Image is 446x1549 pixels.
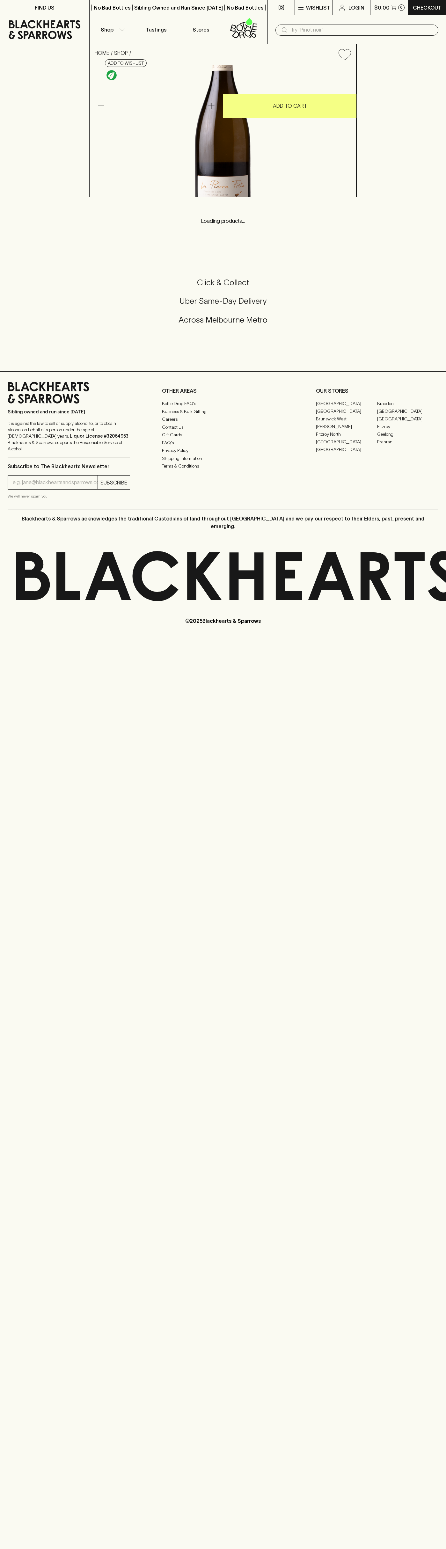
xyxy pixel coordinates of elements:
[105,69,118,82] a: Organic
[374,4,390,11] p: $0.00
[316,387,438,395] p: OUR STORES
[35,4,55,11] p: FIND US
[8,296,438,306] h5: Uber Same-Day Delivery
[316,430,377,438] a: Fitzroy North
[8,409,130,415] p: Sibling owned and run since [DATE]
[377,407,438,415] a: [GEOGRAPHIC_DATA]
[273,102,307,110] p: ADD TO CART
[348,4,364,11] p: Login
[162,455,284,462] a: Shipping Information
[8,277,438,288] h5: Click & Collect
[179,15,223,44] a: Stores
[306,4,330,11] p: Wishlist
[316,407,377,415] a: [GEOGRAPHIC_DATA]
[316,423,377,430] a: [PERSON_NAME]
[162,431,284,439] a: Gift Cards
[8,420,130,452] p: It is against the law to sell or supply alcohol to, or to obtain alcohol on behalf of a person un...
[90,15,134,44] button: Shop
[8,462,130,470] p: Subscribe to The Blackhearts Newsletter
[377,400,438,407] a: Braddon
[162,400,284,408] a: Bottle Drop FAQ's
[12,515,434,530] p: Blackhearts & Sparrows acknowledges the traditional Custodians of land throughout [GEOGRAPHIC_DAT...
[316,400,377,407] a: [GEOGRAPHIC_DATA]
[400,6,403,9] p: 0
[162,387,284,395] p: OTHER AREAS
[193,26,209,33] p: Stores
[98,476,130,489] button: SUBSCRIBE
[162,462,284,470] a: Terms & Conditions
[162,447,284,455] a: Privacy Policy
[162,439,284,447] a: FAQ's
[316,446,377,453] a: [GEOGRAPHIC_DATA]
[162,416,284,423] a: Careers
[13,477,98,488] input: e.g. jane@blackheartsandsparrows.com.au
[377,438,438,446] a: Prahran
[291,25,433,35] input: Try "Pinot noir"
[101,26,113,33] p: Shop
[377,415,438,423] a: [GEOGRAPHIC_DATA]
[106,70,117,80] img: Organic
[316,415,377,423] a: Brunswick West
[134,15,179,44] a: Tastings
[70,433,128,439] strong: Liquor License #32064953
[316,438,377,446] a: [GEOGRAPHIC_DATA]
[95,50,109,56] a: HOME
[105,59,147,67] button: Add to wishlist
[146,26,166,33] p: Tastings
[336,47,354,63] button: Add to wishlist
[114,50,128,56] a: SHOP
[90,65,356,197] img: 40629.png
[223,94,356,118] button: ADD TO CART
[377,430,438,438] a: Geelong
[8,493,130,499] p: We will never spam you
[8,315,438,325] h5: Across Melbourne Metro
[413,4,442,11] p: Checkout
[377,423,438,430] a: Fitzroy
[8,252,438,359] div: Call to action block
[6,217,440,225] p: Loading products...
[162,423,284,431] a: Contact Us
[162,408,284,415] a: Business & Bulk Gifting
[100,479,127,486] p: SUBSCRIBE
